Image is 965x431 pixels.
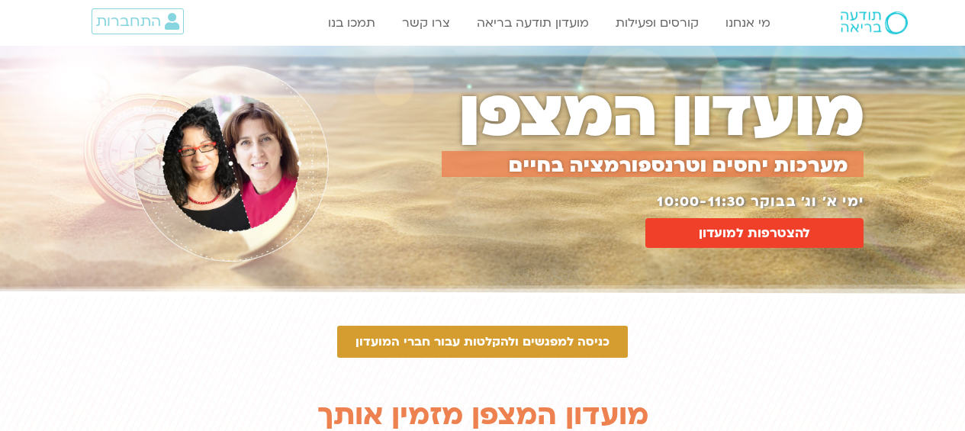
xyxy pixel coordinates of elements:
a: צרו קשר [394,8,458,37]
div: מועדון המצפן [442,59,864,171]
a: תמכו בנו [320,8,383,37]
a: מועדון תודעה בריאה [469,8,597,37]
a: קורסים ופעילות [608,8,706,37]
a: כניסה למפגשים ולהקלטות עבור חברי המועדון [337,326,628,358]
img: תודעה בריאה [841,11,908,34]
span: להצטרפות למועדון [699,226,810,240]
span: התחברות [96,13,161,30]
span: כניסה למפגשים ולהקלטות עבור חברי המועדון [355,335,610,349]
a: להצטרפות למועדון [645,218,864,248]
a: מי אנחנו [718,8,778,37]
a: התחברות [92,8,184,34]
p: מערכות יחסים וטרנספורמציה בחיים [446,155,848,177]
